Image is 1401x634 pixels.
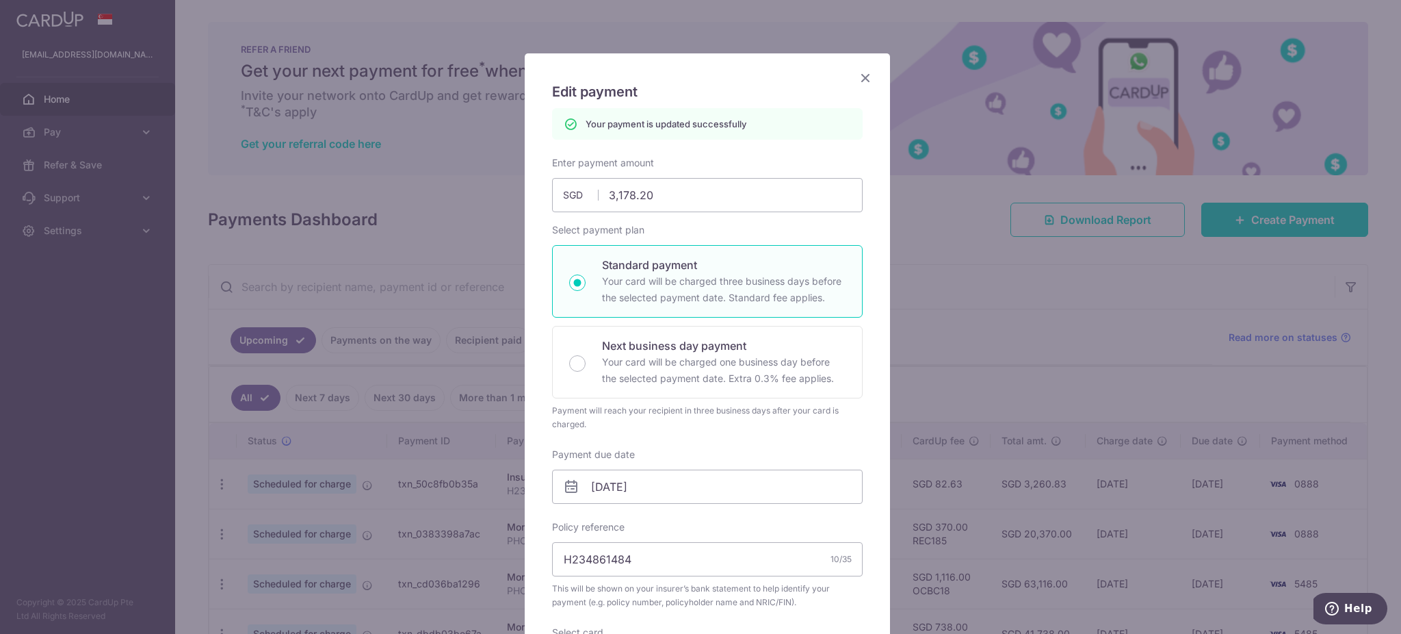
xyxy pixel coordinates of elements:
[1313,593,1387,627] iframe: Opens a widget where you can find more information
[602,338,846,354] p: Next business day payment
[552,404,863,431] div: Payment will reach your recipient in three business days after your card is charged.
[552,448,635,461] label: Payment due date
[857,70,874,86] button: Close
[552,470,863,504] input: DD / MM / YYYY
[563,188,599,202] span: SGD
[552,156,654,170] label: Enter payment amount
[552,582,863,609] span: This will be shown on your insurer’s bank statement to help identify your payment (e.g. policy nu...
[586,117,746,131] p: Your payment is updated successfully
[602,273,846,306] p: Your card will be charged three business days before the selected payment date. Standard fee appl...
[552,81,863,103] h5: Edit payment
[552,178,863,212] input: 0.00
[552,223,644,237] label: Select payment plan
[602,257,846,273] p: Standard payment
[602,354,846,387] p: Your card will be charged one business day before the selected payment date. Extra 0.3% fee applies.
[830,553,852,566] div: 10/35
[552,520,625,534] label: Policy reference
